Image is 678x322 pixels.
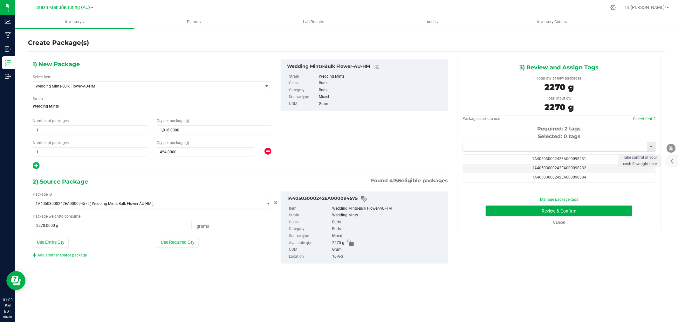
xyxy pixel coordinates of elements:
input: 2270.0000 g [33,221,191,230]
span: Package labels to use [463,116,500,121]
div: 10-A-3 [332,253,445,260]
span: 1A40503000242EA000098231 [532,157,586,161]
p: 08/26 [3,314,12,319]
inline-svg: Analytics [5,18,11,25]
div: 1A40503000242EA000094575 [287,195,445,203]
div: Gram [319,101,445,108]
span: Total qty of new packages [537,76,581,80]
label: Category [289,87,318,94]
span: Package to consume [33,214,80,219]
span: 1A40503000242EA000098884 [532,175,586,179]
span: Inventory Counts [529,19,576,25]
span: Wedding Mints [33,101,271,111]
inline-svg: Inventory [5,59,11,66]
inline-svg: Outbound [5,73,11,80]
span: 2270 g [544,102,574,112]
label: Source type [289,233,331,240]
button: Use Entire Qty [33,237,69,248]
label: Select Item [33,74,51,80]
span: 4156 [390,178,401,184]
span: Stash Manufacturing (AU) [37,5,90,10]
span: 1) New Package [33,59,80,69]
a: Plants [134,15,254,29]
label: UOM [289,246,331,253]
label: Strain [289,212,331,219]
div: Buds [332,226,445,233]
a: Cancel [553,220,565,225]
div: Mixed [319,94,445,101]
input: 1 [33,126,147,135]
label: Location [289,253,331,260]
label: Strain [289,73,318,80]
input: 454.0000 [157,148,254,157]
a: Lab Results [254,15,373,29]
div: Wedding Mints [319,73,445,80]
span: select [647,142,655,151]
a: Inventory [15,15,134,29]
span: 2270 g [544,82,574,92]
a: Select first 2 [633,116,655,121]
span: 1A40503000242EA000094575 [36,201,90,206]
a: Audit [373,15,492,29]
span: Audit [373,19,492,25]
p: 01:03 PM EDT [3,297,12,314]
span: select [263,199,271,208]
h4: Create Package(s) [28,38,89,47]
span: Selected: 0 tags [538,133,580,139]
span: Number of packages [33,141,69,145]
label: Strain [33,96,43,102]
span: Grams [196,224,209,229]
span: Number of packages [33,119,69,123]
span: ( Wedding Mints-Bulk Flower-AU-HM ) [90,201,154,206]
label: Source type [289,94,318,101]
span: Plants [135,19,253,25]
div: Mixed [332,233,445,240]
input: 1,816.0000 [157,126,271,135]
div: Wedding Mints-Bulk Flower-AU-HM [287,63,445,71]
div: Buds [319,80,445,87]
span: (g) [184,141,189,145]
div: Wedding Mints [332,212,445,219]
input: 1 [33,148,147,157]
span: Lab Results [294,19,333,25]
span: Wedding Mints-Bulk Flower-AU-HM [36,84,251,88]
span: Add new output [33,165,39,169]
span: 1A40503000242EA000098232 [532,166,586,170]
span: weight [49,214,60,219]
inline-svg: Inbound [5,46,11,52]
a: Add another source package [33,253,87,257]
span: Hi, [PERSON_NAME]! [625,5,666,10]
span: Found eligible packages [371,177,448,185]
button: Use Required Qty [157,237,199,248]
label: Available qty [289,240,331,247]
div: Buds [332,219,445,226]
span: 2270 g [332,240,344,247]
span: Qty per package [157,141,189,145]
div: Gram [332,246,445,253]
span: Remove output [264,147,271,156]
span: Required: 2 tags [537,126,581,132]
span: Package ID [33,192,52,197]
span: 3) Review and Assign Tags [519,63,599,72]
button: Review & Confirm [486,206,632,216]
label: Class [289,219,331,226]
label: Class [289,80,318,87]
div: Manage settings [609,4,617,10]
label: Item [289,205,331,212]
div: Wedding Mints-Bulk Flower-AU-HM [332,205,445,212]
a: Inventory Counts [492,15,612,29]
span: Qty per package [157,119,189,123]
label: Category [289,226,331,233]
input: Starting tag number [463,142,647,151]
span: select [263,82,271,91]
span: Total input qty [547,96,572,101]
button: Cancel button [272,198,280,207]
span: 2) Source Package [33,177,88,186]
iframe: Resource center [6,271,25,290]
a: Manage package tags [540,197,578,202]
div: Buds [319,87,445,94]
span: Inventory [15,19,134,25]
label: UOM [289,101,318,108]
inline-svg: Manufacturing [5,32,11,38]
span: (g) [184,119,189,123]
